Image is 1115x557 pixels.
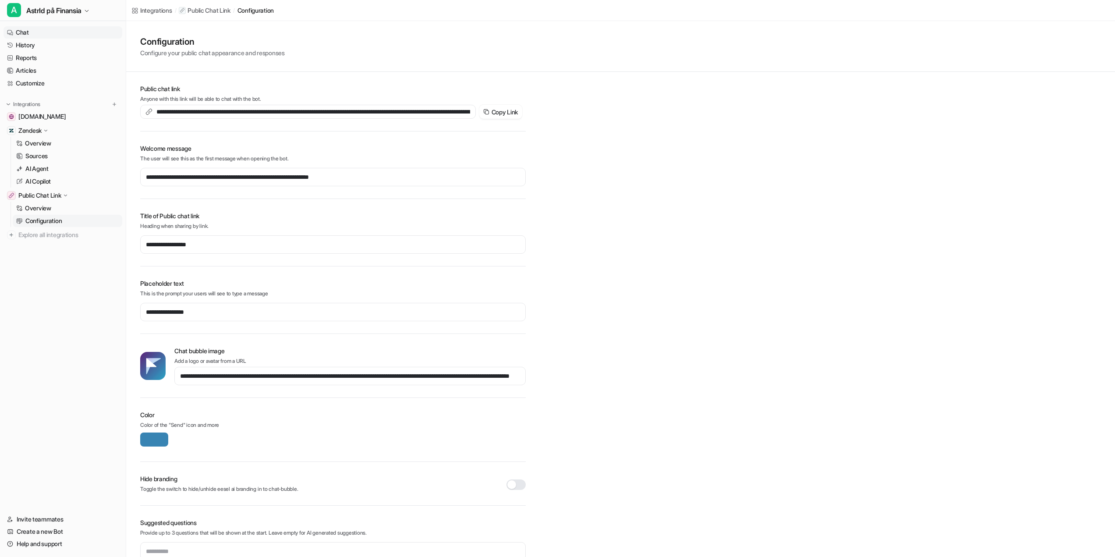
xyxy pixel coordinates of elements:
[179,6,230,15] a: Public Chat Link
[4,26,122,39] a: Chat
[111,101,117,107] img: menu_add.svg
[479,105,522,119] button: Copy Link
[7,3,21,17] span: A
[140,410,526,419] h2: Color
[140,474,506,483] h3: Hide branding
[25,164,49,173] p: AI Agent
[4,513,122,525] a: Invite teammates
[4,52,122,64] a: Reports
[26,4,81,17] span: AstrId på Finansia
[140,48,285,57] p: Configure your public chat appearance and responses
[18,228,119,242] span: Explore all integrations
[4,64,122,77] a: Articles
[4,525,122,538] a: Create a new Bot
[174,357,526,365] p: Add a logo or avatar from a URL
[13,175,122,188] a: AI Copilot
[140,421,526,431] p: Color of the "Send" icon and more
[131,6,172,15] a: Integrations
[18,126,42,135] p: Zendesk
[140,211,526,220] h2: Title of Public chat link
[13,215,122,227] a: Configuration
[18,112,66,121] span: [DOMAIN_NAME]
[140,279,526,288] h2: Placeholder text
[233,7,235,14] span: /
[9,193,14,198] img: Public Chat Link
[175,7,177,14] span: /
[13,163,122,175] a: AI Agent
[140,84,526,93] h2: Public chat link
[4,538,122,550] a: Help and support
[18,191,61,200] p: Public Chat Link
[188,6,230,15] p: Public Chat Link
[4,77,122,89] a: Customize
[25,177,51,186] p: AI Copilot
[140,155,526,163] p: The user will see this as the first message when opening the bot.
[140,222,526,230] p: Heading when sharing by link.
[4,39,122,51] a: History
[140,35,285,48] h1: Configuration
[13,150,122,162] a: Sources
[140,352,166,380] img: chat
[13,101,40,108] p: Integrations
[25,204,51,213] p: Overview
[9,114,14,119] img: wiki.finansia.se
[140,529,526,537] p: Provide up to 3 questions that will be shown at the start. Leave empty for AI generated suggestions.
[9,128,14,133] img: Zendesk
[140,144,526,153] h2: Welcome message
[5,101,11,107] img: expand menu
[140,290,526,298] p: This is the prompt your users will see to type a message
[140,95,526,103] p: Anyone with this link will be able to chat with the bot.
[4,229,122,241] a: Explore all integrations
[140,6,172,15] div: Integrations
[13,137,122,149] a: Overview
[140,518,526,527] h2: Suggested questions
[4,100,43,109] button: Integrations
[25,139,51,148] p: Overview
[174,346,526,355] h2: Chat bubble image
[13,202,122,214] a: Overview
[7,231,16,239] img: explore all integrations
[25,152,48,160] p: Sources
[140,485,506,493] p: Toggle the switch to hide/unhide eesel ai branding in to chat-bubble.
[4,110,122,123] a: wiki.finansia.se[DOMAIN_NAME]
[25,216,62,225] p: Configuration
[237,6,274,15] a: configuration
